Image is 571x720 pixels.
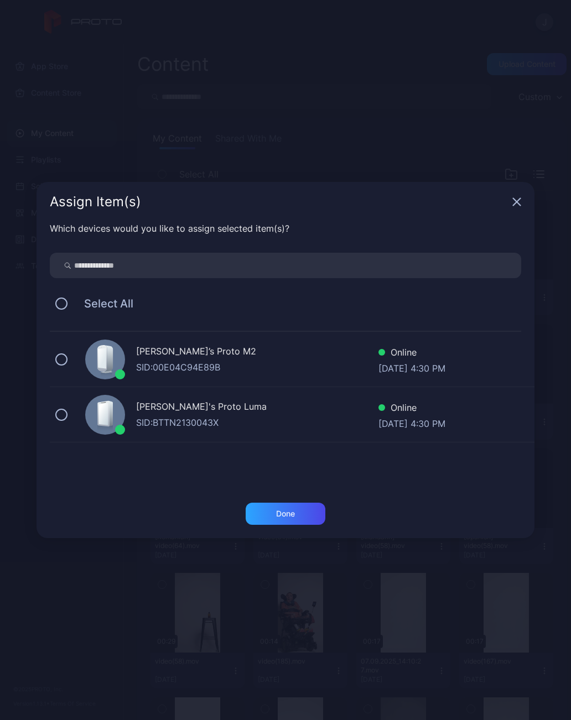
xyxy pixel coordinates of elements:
[73,297,133,310] span: Select All
[378,417,445,428] div: [DATE] 4:30 PM
[378,401,445,417] div: Online
[50,222,521,235] div: Which devices would you like to assign selected item(s)?
[276,509,295,518] div: Done
[136,416,378,429] div: SID: BTTN2130043X
[378,346,445,362] div: Online
[136,345,378,361] div: [PERSON_NAME]’s Proto M2
[246,503,325,525] button: Done
[50,195,508,208] div: Assign Item(s)
[136,400,378,416] div: [PERSON_NAME]'s Proto Luma
[378,362,445,373] div: [DATE] 4:30 PM
[136,361,378,374] div: SID: 00E04C94E89B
